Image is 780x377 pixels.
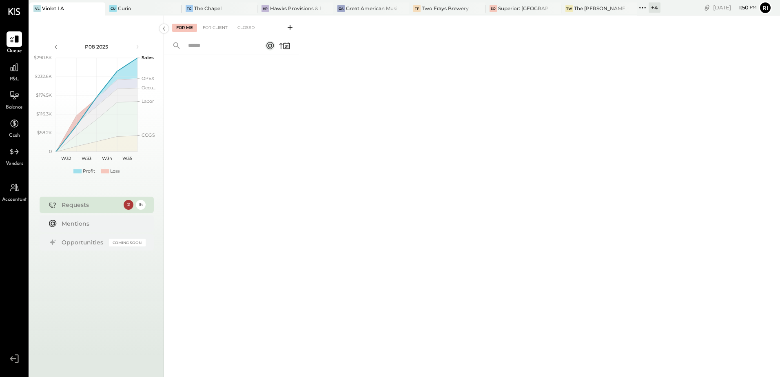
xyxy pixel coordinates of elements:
[82,155,91,161] text: W33
[7,48,22,55] span: Queue
[142,75,155,81] text: OPEX
[0,88,28,111] a: Balance
[270,5,321,12] div: Hawks Provisions & Public House
[172,24,197,32] div: For Me
[83,168,95,175] div: Profit
[422,5,469,12] div: Two Frays Brewery
[649,2,660,13] div: + 4
[35,73,52,79] text: $232.6K
[49,149,52,154] text: 0
[0,31,28,55] a: Queue
[142,132,155,138] text: COGS
[122,155,132,161] text: W35
[136,200,146,210] div: 16
[9,132,20,140] span: Cash
[36,111,52,117] text: $116.3K
[62,201,120,209] div: Requests
[713,4,757,11] div: [DATE]
[142,98,154,104] text: Labor
[703,3,711,12] div: copy link
[6,104,23,111] span: Balance
[10,76,19,83] span: P&L
[194,5,222,12] div: The Chapel
[33,5,41,12] div: VL
[110,168,120,175] div: Loss
[142,85,155,91] text: Occu...
[62,43,131,50] div: P08 2025
[6,160,23,168] span: Vendors
[36,92,52,98] text: $174.5K
[233,24,259,32] div: Closed
[62,238,105,246] div: Opportunities
[759,1,772,14] button: Ri
[142,55,154,60] text: Sales
[109,5,117,12] div: Cu
[102,155,112,161] text: W34
[0,60,28,83] a: P&L
[261,5,269,12] div: HP
[62,220,142,228] div: Mentions
[34,55,52,60] text: $290.8K
[2,196,27,204] span: Accountant
[124,200,133,210] div: 2
[413,5,421,12] div: TF
[574,5,625,12] div: The [PERSON_NAME]
[118,5,131,12] div: Curio
[0,116,28,140] a: Cash
[0,180,28,204] a: Accountant
[0,144,28,168] a: Vendors
[61,155,71,161] text: W32
[37,130,52,135] text: $58.2K
[337,5,345,12] div: GA
[42,5,64,12] div: Violet LA
[346,5,397,12] div: Great American Music Hall
[490,5,497,12] div: SO
[199,24,232,32] div: For Client
[498,5,549,12] div: Superior: [GEOGRAPHIC_DATA]
[109,239,146,246] div: Coming Soon
[186,5,193,12] div: TC
[565,5,573,12] div: TW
